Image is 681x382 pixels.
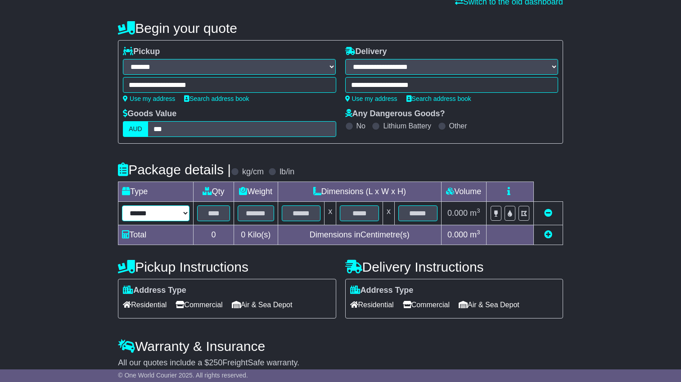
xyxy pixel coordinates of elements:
[118,358,563,368] div: All our quotes include a $ FreightSafe warranty.
[477,229,480,236] sup: 3
[242,167,264,177] label: kg/cm
[403,298,450,312] span: Commercial
[280,167,294,177] label: lb/in
[350,286,414,296] label: Address Type
[278,225,441,245] td: Dimensions in Centimetre(s)
[470,209,480,218] span: m
[209,358,222,367] span: 250
[118,182,194,202] td: Type
[325,202,336,225] td: x
[477,207,480,214] sup: 3
[350,298,394,312] span: Residential
[544,230,552,239] a: Add new item
[449,122,467,130] label: Other
[406,95,471,102] a: Search address book
[459,298,519,312] span: Air & Sea Depot
[383,202,395,225] td: x
[544,209,552,218] a: Remove this item
[345,95,397,102] a: Use my address
[123,286,186,296] label: Address Type
[441,182,486,202] td: Volume
[383,122,431,130] label: Lithium Battery
[123,47,160,57] label: Pickup
[345,259,563,274] h4: Delivery Instructions
[470,230,480,239] span: m
[118,259,336,274] h4: Pickup Instructions
[118,372,248,379] span: © One World Courier 2025. All rights reserved.
[234,225,278,245] td: Kilo(s)
[118,162,231,177] h4: Package details |
[118,21,563,36] h4: Begin your quote
[278,182,441,202] td: Dimensions (L x W x H)
[356,122,365,130] label: No
[176,298,222,312] span: Commercial
[447,230,468,239] span: 0.000
[345,109,445,119] label: Any Dangerous Goods?
[194,225,234,245] td: 0
[123,121,148,137] label: AUD
[118,225,194,245] td: Total
[184,95,249,102] a: Search address book
[123,109,176,119] label: Goods Value
[232,298,293,312] span: Air & Sea Depot
[241,230,245,239] span: 0
[234,182,278,202] td: Weight
[447,209,468,218] span: 0.000
[123,95,175,102] a: Use my address
[194,182,234,202] td: Qty
[345,47,387,57] label: Delivery
[123,298,167,312] span: Residential
[118,339,563,354] h4: Warranty & Insurance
